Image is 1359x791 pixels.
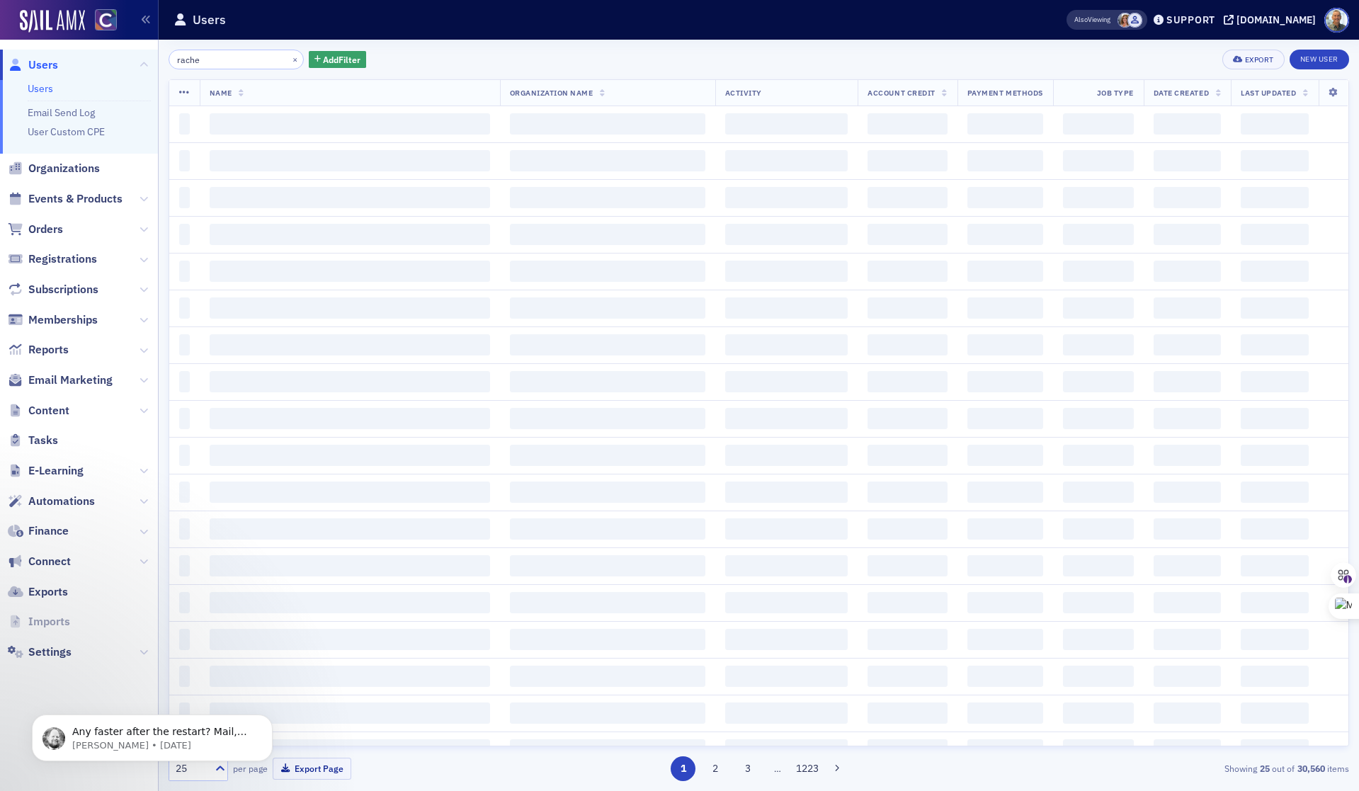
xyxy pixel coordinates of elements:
a: Subscriptions [8,282,98,297]
span: Memberships [28,312,98,328]
span: Organizations [28,161,100,176]
span: Registrations [28,251,97,267]
img: SailAMX [20,10,85,33]
a: Exports [8,584,68,600]
a: Email Marketing [8,372,113,388]
a: Registrations [8,251,97,267]
span: Reports [28,342,69,358]
img: SailAMX [95,9,117,31]
span: Finance [28,523,69,539]
a: Users [28,82,53,95]
a: View Homepage [85,9,117,33]
a: Settings [8,644,72,660]
iframe: Intercom notifications message [11,685,294,784]
span: Any faster after the restart? Mail, Messages, and Photos seem high but I don't think that is too ... [62,41,237,179]
span: Email Marketing [28,372,113,388]
span: Events & Products [28,191,123,207]
a: Memberships [8,312,98,328]
a: Connect [8,554,71,569]
a: User Custom CPE [28,125,105,138]
a: Orders [8,222,63,237]
a: Imports [8,614,70,630]
span: Content [28,403,69,419]
span: Settings [28,644,72,660]
a: Reports [8,342,69,358]
span: Orders [28,222,63,237]
span: Automations [28,494,95,509]
span: Tasks [28,433,58,448]
a: E-Learning [8,463,84,479]
a: Finance [8,523,69,539]
a: Events & Products [8,191,123,207]
a: Tasks [8,433,58,448]
a: Email Send Log [28,106,95,119]
span: Users [28,57,58,73]
a: Content [8,403,69,419]
a: Users [8,57,58,73]
span: Connect [28,554,71,569]
span: E-Learning [28,463,84,479]
span: Subscriptions [28,282,98,297]
span: Exports [28,584,68,600]
span: Imports [28,614,70,630]
a: Automations [8,494,95,509]
p: Message from Aidan, sent 1w ago [62,55,244,67]
a: Organizations [8,161,100,176]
